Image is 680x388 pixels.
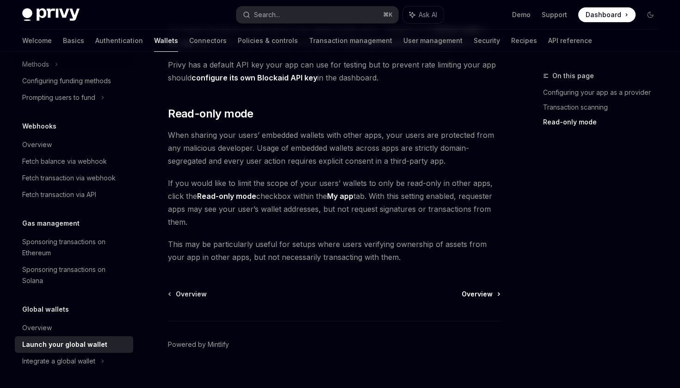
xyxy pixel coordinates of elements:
[15,136,133,153] a: Overview
[462,289,493,299] span: Overview
[22,264,128,286] div: Sponsoring transactions on Solana
[236,6,398,23] button: Search...⌘K
[168,58,501,84] span: Privy has a default API key your app can use for testing but to prevent rate limiting your app sh...
[197,191,256,201] strong: Read-only mode
[192,73,317,82] strong: configure its own Blockaid API key
[462,289,500,299] a: Overview
[15,153,133,170] a: Fetch balance via webhook
[22,172,116,184] div: Fetch transaction via webhook
[15,234,133,261] a: Sponsoring transactions on Ethereum
[578,7,636,22] a: Dashboard
[383,11,393,18] span: ⌘ K
[419,10,437,19] span: Ask AI
[543,100,665,115] a: Transaction scanning
[22,218,80,229] h5: Gas management
[643,7,658,22] button: Toggle dark mode
[22,236,128,259] div: Sponsoring transactions on Ethereum
[15,186,133,203] a: Fetch transaction via API
[403,30,463,52] a: User management
[254,9,280,20] div: Search...
[168,340,229,349] a: Powered by Mintlify
[168,177,501,228] span: If you would like to limit the scope of your users’ wallets to only be read-only in other apps, c...
[15,170,133,186] a: Fetch transaction via webhook
[22,75,111,86] div: Configuring funding methods
[22,322,52,333] div: Overview
[95,30,143,52] a: Authentication
[586,10,621,19] span: Dashboard
[403,6,444,23] button: Ask AI
[168,238,501,264] span: This may be particularly useful for setups where users verifying ownership of assets from your ap...
[189,30,227,52] a: Connectors
[474,30,500,52] a: Security
[552,70,594,81] span: On this page
[176,289,207,299] span: Overview
[22,92,95,103] div: Prompting users to fund
[22,189,96,200] div: Fetch transaction via API
[15,73,133,89] a: Configuring funding methods
[168,106,253,121] span: Read-only mode
[543,115,665,129] a: Read-only mode
[309,30,392,52] a: Transaction management
[22,8,80,21] img: dark logo
[15,261,133,289] a: Sponsoring transactions on Solana
[542,10,567,19] a: Support
[15,320,133,336] a: Overview
[15,336,133,353] a: Launch your global wallet
[22,30,52,52] a: Welcome
[22,156,107,167] div: Fetch balance via webhook
[548,30,592,52] a: API reference
[22,139,52,150] div: Overview
[543,85,665,100] a: Configuring your app as a provider
[238,30,298,52] a: Policies & controls
[22,339,107,350] div: Launch your global wallet
[168,129,501,167] span: When sharing your users’ embedded wallets with other apps, your users are protected from any mali...
[63,30,84,52] a: Basics
[22,121,56,132] h5: Webhooks
[22,304,69,315] h5: Global wallets
[154,30,178,52] a: Wallets
[22,356,95,367] div: Integrate a global wallet
[512,10,531,19] a: Demo
[327,191,353,201] a: My app
[169,289,207,299] a: Overview
[511,30,537,52] a: Recipes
